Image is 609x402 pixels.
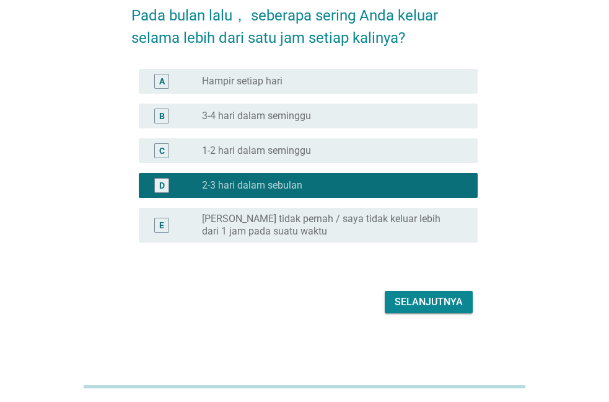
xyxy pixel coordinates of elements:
[202,213,458,238] label: [PERSON_NAME] tidak pernah / saya tidak keluar lebih dari 1 jam pada suatu waktu
[395,295,463,310] div: Selanjutnya
[385,291,473,313] button: Selanjutnya
[159,144,165,157] div: C
[202,145,311,157] label: 1-2 hari dalam seminggu
[159,179,165,192] div: D
[202,75,283,87] label: Hampir setiap hari
[159,109,165,122] div: B
[159,218,164,231] div: E
[202,179,302,192] label: 2-3 hari dalam sebulan
[159,74,165,87] div: A
[202,110,311,122] label: 3-4 hari dalam seminggu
